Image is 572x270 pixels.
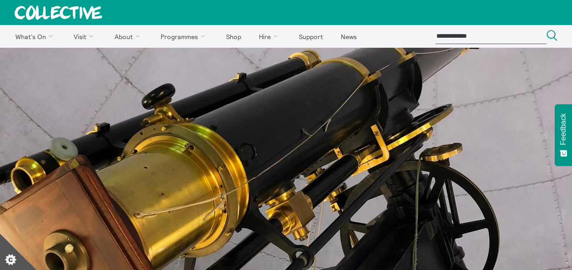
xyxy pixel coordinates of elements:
[555,104,572,166] button: Feedback - Show survey
[291,25,331,48] a: Support
[251,25,289,48] a: Hire
[153,25,217,48] a: Programmes
[106,25,151,48] a: About
[218,25,249,48] a: Shop
[7,25,64,48] a: What's On
[333,25,364,48] a: News
[559,113,567,145] span: Feedback
[66,25,105,48] a: Visit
